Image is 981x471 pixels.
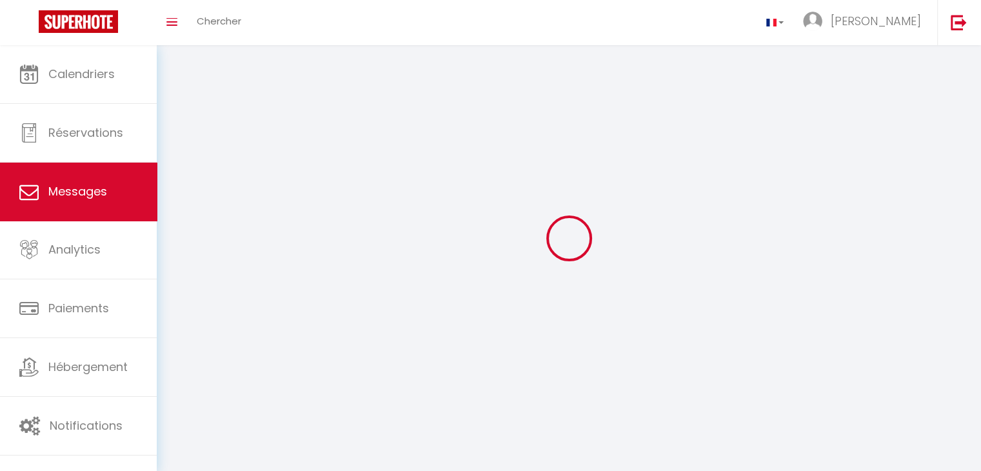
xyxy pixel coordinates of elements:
[48,300,109,316] span: Paiements
[48,241,101,257] span: Analytics
[50,417,123,434] span: Notifications
[803,12,822,31] img: ...
[831,13,921,29] span: [PERSON_NAME]
[48,183,107,199] span: Messages
[39,10,118,33] img: Super Booking
[48,125,123,141] span: Réservations
[48,359,128,375] span: Hébergement
[951,14,967,30] img: logout
[197,14,241,28] span: Chercher
[48,66,115,82] span: Calendriers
